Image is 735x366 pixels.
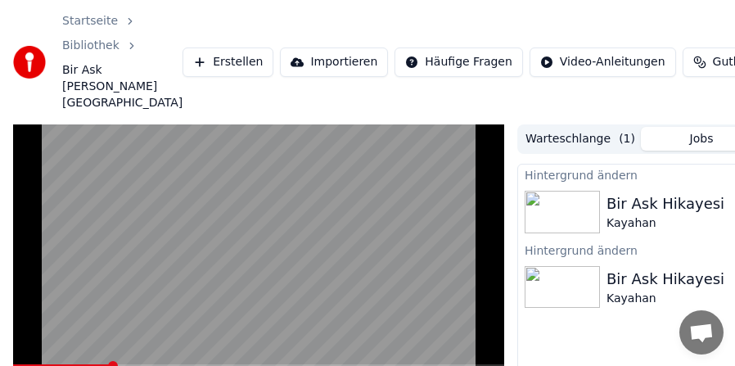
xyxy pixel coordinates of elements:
div: Bir Ask Hikayesi [606,192,724,215]
button: Importieren [280,47,388,77]
div: Chat öffnen [679,310,724,355]
button: Erstellen [183,47,273,77]
div: Kayahan [606,215,724,232]
button: Warteschlange [520,127,641,151]
button: Video-Anleitungen [530,47,676,77]
a: Startseite [62,13,118,29]
img: youka [13,46,46,79]
div: Kayahan [606,291,724,307]
nav: breadcrumb [62,13,183,111]
button: Häufige Fragen [395,47,523,77]
span: ( 1 ) [619,131,635,147]
span: Bir Ask [PERSON_NAME][GEOGRAPHIC_DATA] [62,62,183,111]
a: Bibliothek [62,38,119,54]
div: Bir Ask Hikayesi [606,268,724,291]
